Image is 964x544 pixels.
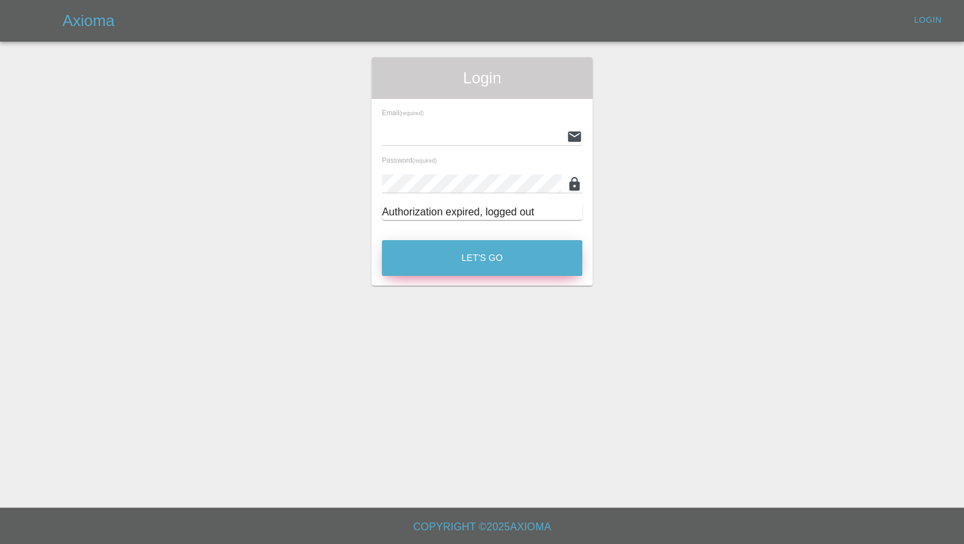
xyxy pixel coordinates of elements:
small: (required) [412,158,436,164]
small: (required) [399,111,423,116]
span: Password [382,156,436,164]
h6: Copyright © 2025 Axioma [10,518,954,536]
span: Login [382,68,582,88]
button: Let's Go [382,240,582,276]
h5: Axioma [62,10,114,31]
a: Login [907,10,948,31]
span: Email [382,109,423,116]
div: Authorization expired, logged out [382,204,582,220]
